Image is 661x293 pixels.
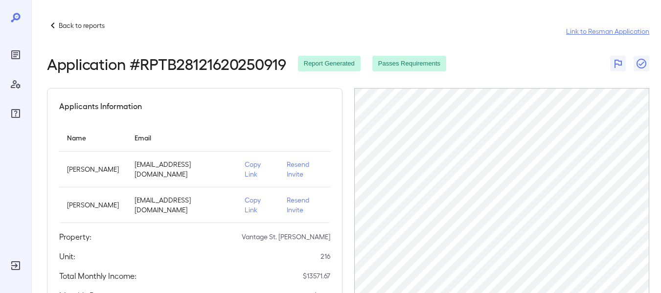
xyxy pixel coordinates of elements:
[245,195,271,215] p: Copy Link
[127,124,237,152] th: Email
[303,271,330,281] p: $ 13571.67
[59,250,75,262] h5: Unit:
[287,159,322,179] p: Resend Invite
[634,56,649,71] button: Close Report
[135,159,229,179] p: [EMAIL_ADDRESS][DOMAIN_NAME]
[59,124,330,223] table: simple table
[242,232,330,242] p: Vantage St. [PERSON_NAME]
[59,21,105,30] p: Back to reports
[245,159,271,179] p: Copy Link
[8,47,23,63] div: Reports
[610,56,626,71] button: Flag Report
[59,100,142,112] h5: Applicants Information
[67,164,119,174] p: [PERSON_NAME]
[135,195,229,215] p: [EMAIL_ADDRESS][DOMAIN_NAME]
[59,124,127,152] th: Name
[59,270,137,282] h5: Total Monthly Income:
[47,55,286,72] h2: Application # RPTB28121620250919
[8,106,23,121] div: FAQ
[67,200,119,210] p: [PERSON_NAME]
[298,59,361,68] span: Report Generated
[372,59,446,68] span: Passes Requirements
[320,251,330,261] p: 216
[8,258,23,273] div: Log Out
[566,26,649,36] a: Link to Resman Application
[59,231,91,243] h5: Property:
[8,76,23,92] div: Manage Users
[287,195,322,215] p: Resend Invite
